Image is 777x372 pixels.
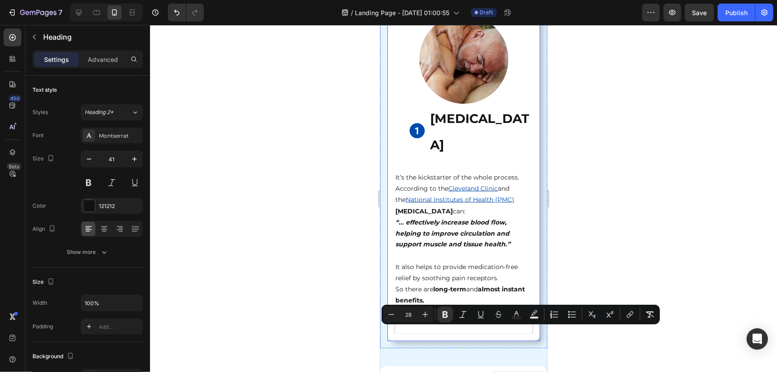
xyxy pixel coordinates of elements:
span: Landing Page - [DATE] 01:00:55 [355,8,450,17]
div: Font [33,131,44,139]
p: It’s the kickstarter of the whole process. [15,147,152,158]
strong: [MEDICAL_DATA] [50,86,149,127]
p: It also helps to provide medication-free relief by soothing pain receptors. [15,237,152,259]
button: Heading 2* [81,104,143,120]
div: Show more [67,248,109,257]
div: Text style [33,86,57,94]
div: Styles [33,108,48,116]
a: Cleveland Clinic [68,159,118,168]
span: / [351,8,354,17]
span: Draft [480,8,493,16]
strong: “... effectively increase blood flow, helping to improve circulation and support muscle and tissu... [15,193,130,224]
button: 7 [4,4,66,21]
div: Background [33,351,76,363]
div: Align [33,223,57,235]
iframe: To enrich screen reader interactions, please activate Accessibility in Grammarly extension settings [380,25,547,372]
strong: [MEDICAL_DATA] [15,182,73,190]
div: Editor contextual toolbar [382,305,660,324]
a: National Institutes of Health (PMC) [25,171,134,179]
div: 121212 [99,202,141,210]
div: Size [33,153,56,165]
div: Montserrat [99,132,141,140]
div: Color [33,202,46,210]
div: Size [33,276,56,288]
div: Undo/Redo [168,4,204,21]
p: Heading [43,32,139,42]
button: Show more [33,244,143,260]
span: Save [692,9,707,16]
div: 450 [8,95,21,102]
div: Padding [33,323,53,331]
div: Open Intercom Messenger [747,328,768,350]
p: According to the and the can: [15,158,152,192]
button: Publish [718,4,755,21]
p: Settings [44,55,69,64]
input: Auto [81,295,142,311]
div: Width [33,299,47,307]
div: Beta [7,163,21,170]
div: Publish [725,8,748,17]
p: 7 [58,7,62,18]
strong: long-term [53,261,86,269]
div: Add... [99,323,141,331]
p: Advanced [88,55,118,64]
button: Save [685,4,714,21]
p: So there are and [15,259,152,282]
span: Heading 2* [85,108,114,116]
img: gempages_581517785981518766-934137c4-70ab-4d86-a412-f86d48e204b1.png [28,97,46,115]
